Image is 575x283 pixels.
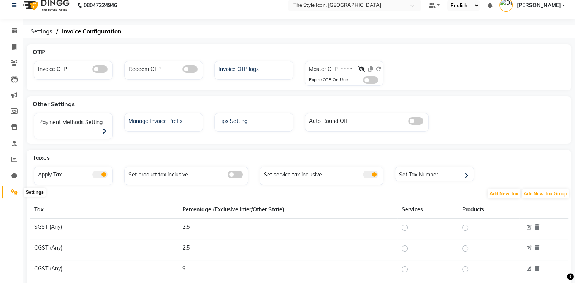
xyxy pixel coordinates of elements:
td: SGST (Any) [30,219,178,239]
a: Manage Invoice Prefix [125,115,203,125]
td: 9 [178,260,397,281]
div: Apply Tax [36,169,112,179]
a: Add New Tax [487,190,521,197]
div: Settings [24,188,46,197]
div: Set service tax inclusive [262,169,383,179]
td: CGST (Any) [30,239,178,260]
div: Payment Methods Setting [36,115,112,139]
td: CGST (Any) [30,260,178,281]
div: Redeem OTP [127,63,203,73]
th: Percentage (Exclusive Inter/Other State) [178,201,397,219]
th: Products [458,201,520,219]
td: 2.5 [178,239,397,260]
span: [PERSON_NAME] [516,2,561,9]
div: Invoice OTP [36,63,112,73]
a: Tips Setting [215,115,293,125]
td: 2.5 [178,219,397,239]
div: Set Tax Number [397,169,474,180]
label: Master OTP [309,65,338,73]
a: Add New Tax Group [521,190,570,197]
div: Set product tax inclusive [127,169,248,179]
span: Add New Tax [488,189,520,198]
div: Tips Setting [217,115,293,125]
span: Invoice Configuration [58,25,125,38]
div: Invoice OTP logs [217,63,293,73]
span: Settings [27,25,56,38]
a: Invoice OTP logs [215,63,293,73]
div: Expire OTP On Use [309,76,348,84]
span: Add New Tax Group [522,189,569,198]
div: Manage Invoice Prefix [127,115,203,125]
div: Auto Round Off [307,115,428,125]
th: Tax [30,201,178,219]
th: Services [397,201,458,219]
